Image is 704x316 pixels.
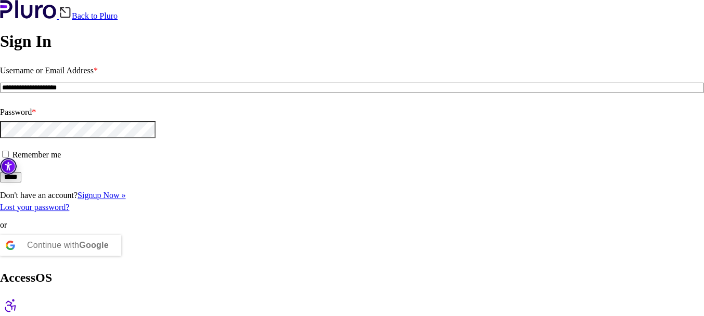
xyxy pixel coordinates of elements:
img: Back icon [59,6,72,19]
a: Signup Now » [78,191,125,200]
input: Remember me [2,151,9,157]
b: Google [79,241,109,249]
a: Back to Pluro [59,11,118,20]
div: Continue with [27,235,109,256]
